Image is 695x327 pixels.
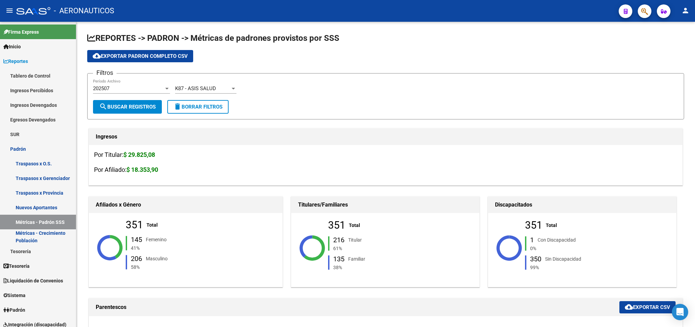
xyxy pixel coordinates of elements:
mat-icon: search [99,102,107,111]
h3: Filtros [93,68,117,78]
span: 202507 [93,85,109,92]
div: 351 [525,222,542,229]
span: Borrar Filtros [173,104,222,110]
div: 41% [129,244,217,251]
div: Con Discapacidad [538,236,576,243]
div: 216 [333,236,344,243]
div: 350 [530,256,541,262]
span: REPORTES -> PADRON -> Métricas de padrones provistos por SSS [87,33,339,43]
span: Reportes [3,58,28,65]
h1: Discapacitados [495,199,669,210]
span: - AERONAUTICOS [54,3,114,18]
span: Inicio [3,43,21,50]
span: Tesorería [3,262,30,270]
div: Open Intercom Messenger [672,304,688,320]
div: Total [349,222,360,229]
div: Sin Discapacidad [545,255,581,263]
div: 351 [126,221,143,228]
span: Firma Express [3,28,39,36]
div: 145 [131,236,142,243]
span: Sistema [3,292,26,299]
h1: Titulares/Familiares [298,199,473,210]
div: 351 [328,222,345,229]
span: Buscar Registros [99,104,156,110]
div: 38% [332,264,419,271]
button: Exportar CSV [619,301,676,313]
h1: Parentescos [96,302,619,313]
h3: Por Titular: [94,150,677,160]
mat-icon: person [681,6,690,15]
mat-icon: menu [5,6,14,15]
mat-icon: cloud_download [625,303,633,311]
div: Total [546,222,557,229]
mat-icon: delete [173,102,182,111]
div: Masculino [146,255,168,262]
div: 135 [333,256,344,262]
strong: $ 29.825,08 [123,151,155,158]
div: Familiar [348,255,365,263]
strong: $ 18.353,90 [126,166,158,173]
div: 206 [131,255,142,262]
h1: Ingresos [96,131,676,142]
h3: Por Afiliado: [94,165,677,175]
div: 99% [529,264,616,271]
span: K87 - ASIS SALUD [175,85,216,92]
div: 58% [129,263,217,271]
span: Exportar Padron Completo CSV [93,53,188,59]
button: Borrar Filtros [167,100,229,114]
span: Exportar CSV [625,304,670,310]
div: Total [146,221,158,228]
h1: Afiliados x Género [96,199,276,210]
div: Titular [348,236,362,243]
button: Buscar Registros [93,100,162,114]
span: Liquidación de Convenios [3,277,63,284]
mat-icon: cloud_download [93,52,101,60]
button: Exportar Padron Completo CSV [87,50,193,62]
div: 61% [332,245,419,252]
span: Padrón [3,306,25,314]
div: 0% [529,245,616,252]
div: 1 [530,236,534,243]
div: Femenino [146,235,167,243]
